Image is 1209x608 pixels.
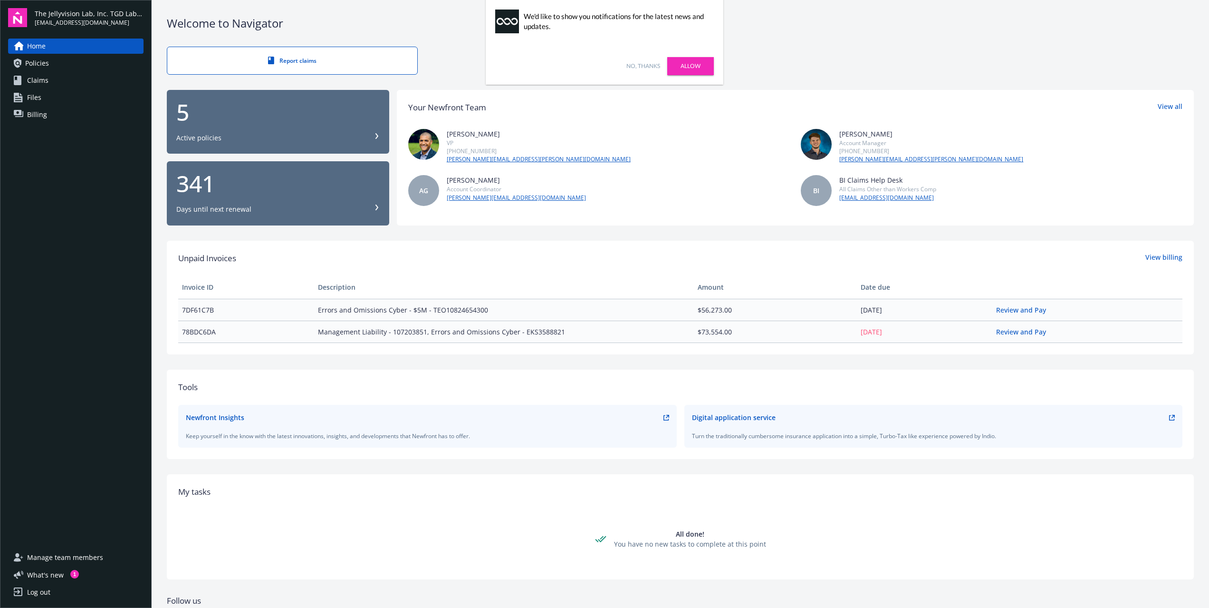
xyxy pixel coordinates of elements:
[178,252,236,265] span: Unpaid Invoices
[25,56,49,71] span: Policies
[186,432,669,440] div: Keep yourself in the know with the latest innovations, insights, and developments that Newfront h...
[857,321,993,343] td: [DATE]
[447,185,586,193] div: Account Coordinator
[447,155,631,164] a: [PERSON_NAME][EMAIL_ADDRESS][PERSON_NAME][DOMAIN_NAME]
[839,175,936,185] div: BI Claims Help Desk
[27,570,64,580] span: What ' s new
[178,321,314,343] td: 78BDC6DA
[857,276,993,299] th: Date due
[167,15,1194,31] div: Welcome to Navigator
[8,107,144,122] a: Billing
[27,73,48,88] span: Claims
[178,381,1182,393] div: Tools
[176,172,380,195] div: 341
[35,19,144,27] span: [EMAIL_ADDRESS][DOMAIN_NAME]
[1158,101,1182,114] a: View all
[35,8,144,27] button: The Jellyvision Lab, Inc. TGD Lab, LLC[EMAIL_ADDRESS][DOMAIN_NAME]
[801,129,832,160] img: photo
[8,56,144,71] a: Policies
[176,101,380,124] div: 5
[447,129,631,139] div: [PERSON_NAME]
[857,299,993,321] td: [DATE]
[8,39,144,54] a: Home
[626,62,660,70] a: No, thanks
[167,161,389,226] button: 341Days until next renewal
[447,139,631,147] div: VP
[692,412,776,422] div: Digital application service
[27,550,103,565] span: Manage team members
[996,305,1054,314] a: Review and Pay
[694,321,857,343] td: $73,554.00
[167,90,389,154] button: 5Active policies
[8,90,144,105] a: Files
[694,299,857,321] td: $56,273.00
[178,486,1182,498] div: My tasks
[667,57,714,75] a: Allow
[186,412,244,422] div: Newfront Insights
[8,550,144,565] a: Manage team members
[447,194,586,202] a: [PERSON_NAME][EMAIL_ADDRESS][DOMAIN_NAME]
[318,305,691,315] span: Errors and Omissions Cyber - $5M - TEO10824654300
[419,186,428,196] span: AG
[186,57,398,65] div: Report claims
[70,570,79,579] div: 1
[839,194,936,202] a: [EMAIL_ADDRESS][DOMAIN_NAME]
[614,539,766,549] div: You have no new tasks to complete at this point
[176,133,221,143] div: Active policies
[167,595,1194,607] div: Follow us
[996,327,1054,336] a: Review and Pay
[27,39,46,54] span: Home
[524,11,709,31] div: We'd like to show you notifications for the latest news and updates.
[839,147,1023,155] div: [PHONE_NUMBER]
[178,299,314,321] td: 7DF61C7B
[318,327,691,337] span: Management Liability - 107203851, Errors and Omissions Cyber - EKS3588821
[167,47,418,75] a: Report claims
[8,570,79,580] button: What's new1
[27,90,41,105] span: Files
[839,139,1023,147] div: Account Manager
[408,129,439,160] img: photo
[447,175,586,185] div: [PERSON_NAME]
[839,155,1023,164] a: [PERSON_NAME][EMAIL_ADDRESS][PERSON_NAME][DOMAIN_NAME]
[8,73,144,88] a: Claims
[27,107,47,122] span: Billing
[839,129,1023,139] div: [PERSON_NAME]
[614,529,766,539] div: All done!
[692,432,1175,440] div: Turn the traditionally cumbersome insurance application into a simple, Turbo-Tax like experience ...
[1145,252,1182,265] a: View billing
[8,8,27,27] img: navigator-logo.svg
[813,186,819,196] span: BI
[176,205,251,214] div: Days until next renewal
[408,101,486,114] div: Your Newfront Team
[314,276,694,299] th: Description
[839,185,936,193] div: All Claims Other than Workers Comp
[447,147,631,155] div: [PHONE_NUMBER]
[35,9,144,19] span: The Jellyvision Lab, Inc. TGD Lab, LLC
[694,276,857,299] th: Amount
[27,585,50,600] div: Log out
[178,276,314,299] th: Invoice ID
